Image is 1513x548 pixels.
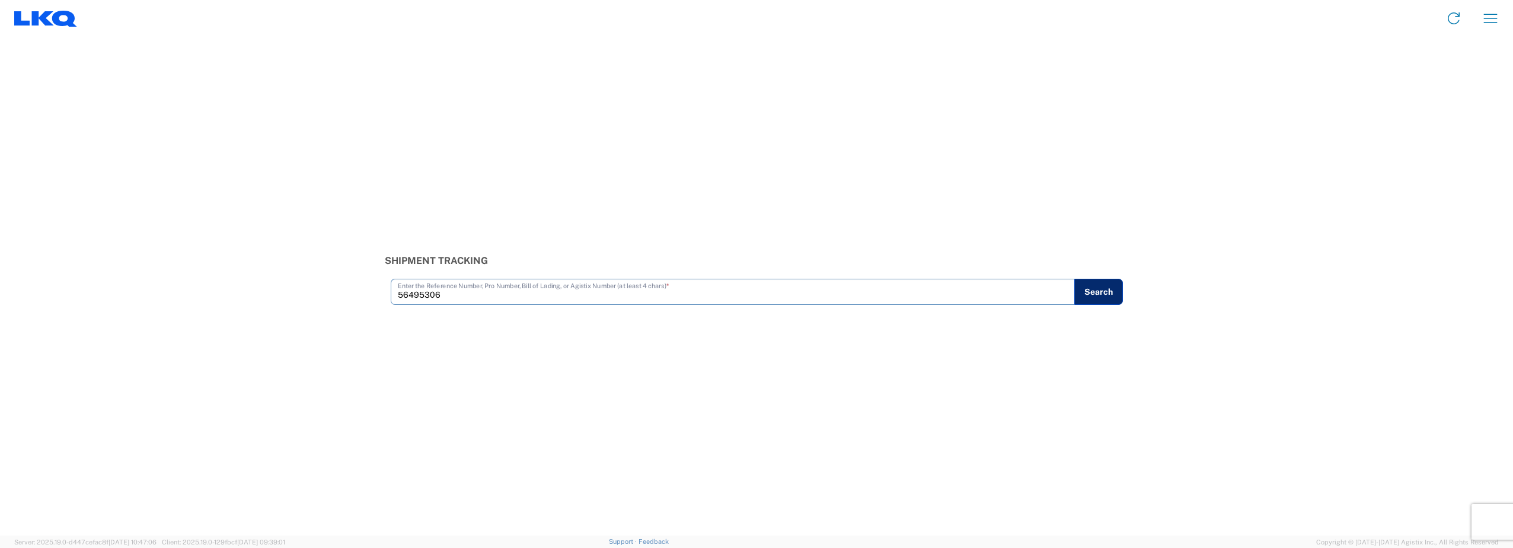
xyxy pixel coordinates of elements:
[1316,537,1499,547] span: Copyright © [DATE]-[DATE] Agistix Inc., All Rights Reserved
[162,539,285,546] span: Client: 2025.19.0-129fbcf
[609,538,639,545] a: Support
[237,539,285,546] span: [DATE] 09:39:01
[639,538,669,545] a: Feedback
[1074,279,1123,305] button: Search
[108,539,157,546] span: [DATE] 10:47:06
[14,539,157,546] span: Server: 2025.19.0-d447cefac8f
[385,255,1129,266] h3: Shipment Tracking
